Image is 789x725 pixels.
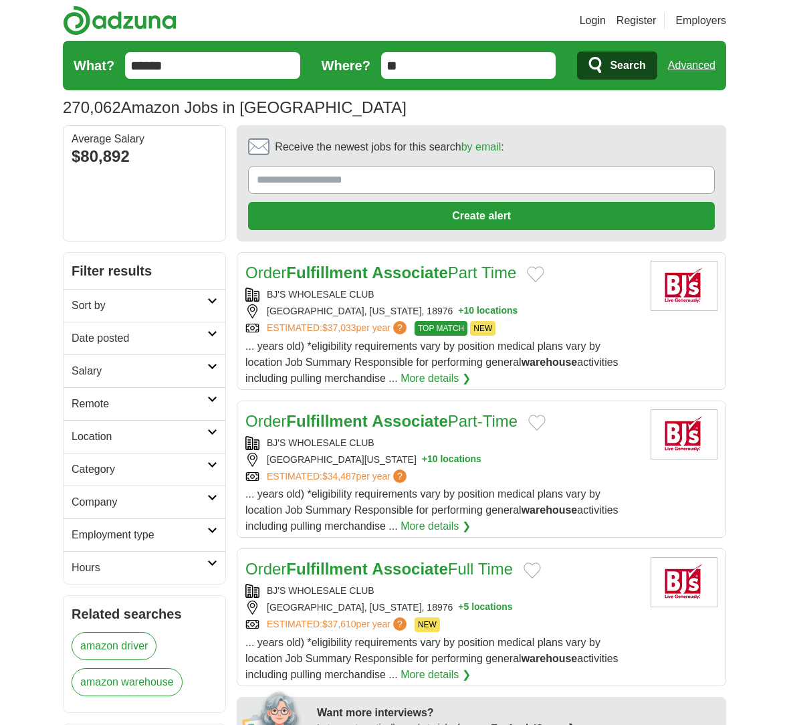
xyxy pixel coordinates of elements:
[422,453,481,467] button: +10 locations
[522,504,578,516] strong: warehouse
[245,264,516,282] a: OrderFulfillment AssociatePart Time
[72,604,217,624] h2: Related searches
[72,396,207,412] h2: Remote
[63,96,121,120] span: 270,062
[72,527,207,543] h2: Employment type
[522,356,578,368] strong: warehouse
[401,667,471,683] a: More details ❯
[616,13,657,29] a: Register
[267,289,374,300] a: BJ'S WHOLESALE CLUB
[322,471,356,482] span: $34,487
[458,601,512,615] button: +5 locations
[422,453,427,467] span: +
[267,617,409,632] a: ESTIMATED:$37,610per year?
[317,705,718,721] div: Want more interviews?
[245,412,518,430] a: OrderFulfillment AssociatePart-Time
[415,321,467,336] span: TOP MATCH
[64,518,225,551] a: Employment type
[577,51,657,80] button: Search
[72,330,207,346] h2: Date posted
[458,304,518,318] button: +10 locations
[245,340,618,384] span: ... years old) *eligibility requirements vary by position medical plans vary by location Job Summ...
[64,486,225,518] a: Company
[528,415,546,431] button: Add to favorite jobs
[651,261,717,311] img: BJ's Wholesale Club, Inc. logo
[72,632,156,660] a: amazon driver
[63,5,177,35] img: Adzuna logo
[322,619,356,629] span: $37,610
[72,668,183,696] a: amazon warehouse
[245,637,618,680] span: ... years old) *eligibility requirements vary by position medical plans vary by location Job Summ...
[286,264,367,282] strong: Fulfillment
[675,13,726,29] a: Employers
[286,412,367,430] strong: Fulfillment
[64,289,225,322] a: Sort by
[64,387,225,420] a: Remote
[248,202,715,230] button: Create alert
[64,453,225,486] a: Category
[72,363,207,379] h2: Salary
[527,266,544,282] button: Add to favorite jobs
[64,551,225,584] a: Hours
[72,144,217,169] div: $80,892
[580,13,606,29] a: Login
[393,321,407,334] span: ?
[372,264,447,282] strong: Associate
[72,429,207,445] h2: Location
[72,560,207,576] h2: Hours
[461,141,501,152] a: by email
[286,560,367,578] strong: Fulfillment
[651,557,717,607] img: BJ's Wholesale Club, Inc. logo
[372,560,447,578] strong: Associate
[267,585,374,596] a: BJ'S WHOLESALE CLUB
[63,98,407,116] h1: Amazon Jobs in [GEOGRAPHIC_DATA]
[64,253,225,289] h2: Filter results
[72,461,207,478] h2: Category
[458,601,463,615] span: +
[322,56,370,76] label: Where?
[267,321,409,336] a: ESTIMATED:$37,033per year?
[275,139,503,155] span: Receive the newest jobs for this search :
[415,617,440,632] span: NEW
[64,322,225,354] a: Date posted
[372,412,447,430] strong: Associate
[524,562,541,579] button: Add to favorite jobs
[245,453,640,467] div: [GEOGRAPHIC_DATA][US_STATE]
[522,653,578,664] strong: warehouse
[322,322,356,333] span: $37,033
[470,321,495,336] span: NEW
[401,371,471,387] a: More details ❯
[651,409,717,459] img: BJ's Wholesale Club, Inc. logo
[72,298,207,314] h2: Sort by
[72,134,217,144] div: Average Salary
[668,52,715,79] a: Advanced
[393,470,407,483] span: ?
[458,304,463,318] span: +
[245,488,618,532] span: ... years old) *eligibility requirements vary by position medical plans vary by location Job Summ...
[267,437,374,448] a: BJ'S WHOLESALE CLUB
[245,304,640,318] div: [GEOGRAPHIC_DATA], [US_STATE], 18976
[74,56,114,76] label: What?
[267,470,409,484] a: ESTIMATED:$34,487per year?
[393,617,407,631] span: ?
[72,494,207,510] h2: Company
[610,52,645,79] span: Search
[245,601,640,615] div: [GEOGRAPHIC_DATA], [US_STATE], 18976
[245,560,513,578] a: OrderFulfillment AssociateFull Time
[64,420,225,453] a: Location
[401,518,471,534] a: More details ❯
[64,354,225,387] a: Salary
